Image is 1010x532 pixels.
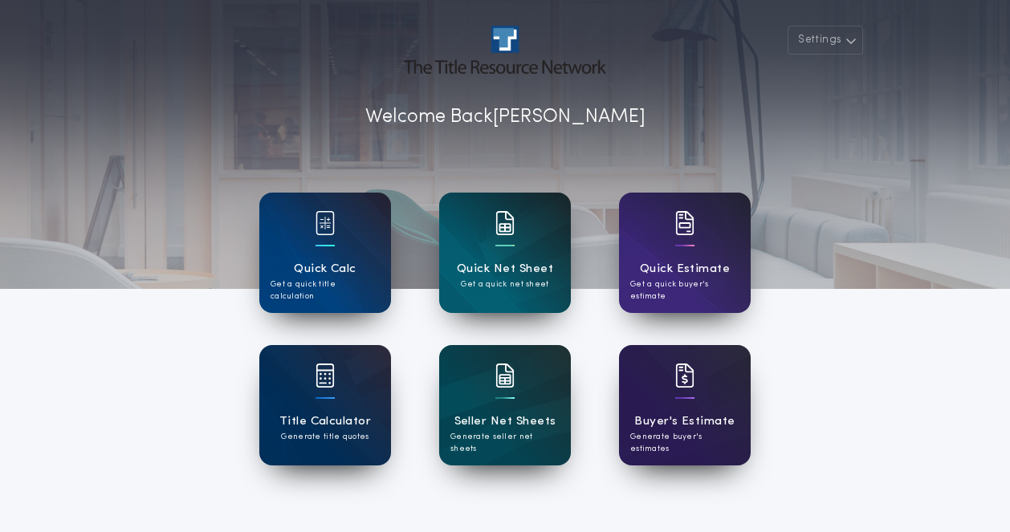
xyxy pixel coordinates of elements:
img: card icon [675,211,694,235]
p: Get a quick buyer's estimate [630,278,739,303]
img: card icon [316,211,335,235]
img: card icon [495,363,515,388]
p: Get a quick net sheet [461,278,548,290]
p: Generate title quotes [281,431,369,443]
a: card iconQuick Net SheetGet a quick net sheet [439,193,571,313]
a: card iconTitle CalculatorGenerate title quotes [259,345,391,465]
h1: Quick Estimate [640,260,731,278]
img: card icon [316,363,335,388]
a: card iconQuick EstimateGet a quick buyer's estimate [619,193,751,313]
h1: Buyer's Estimate [634,412,735,431]
img: card icon [675,363,694,388]
h1: Title Calculator [279,412,371,431]
a: card iconQuick CalcGet a quick title calculation [259,193,391,313]
p: Generate buyer's estimates [630,431,739,455]
img: account-logo [404,26,606,74]
h1: Seller Net Sheets [454,412,556,431]
p: Get a quick title calculation [271,278,380,303]
button: Settings [788,26,863,55]
p: Generate seller net sheets [450,431,560,455]
a: card iconBuyer's EstimateGenerate buyer's estimates [619,345,751,465]
p: Welcome Back [PERSON_NAME] [365,103,646,132]
h1: Quick Net Sheet [457,260,553,278]
a: card iconSeller Net SheetsGenerate seller net sheets [439,345,571,465]
h1: Quick Calc [294,260,356,278]
img: card icon [495,211,515,235]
